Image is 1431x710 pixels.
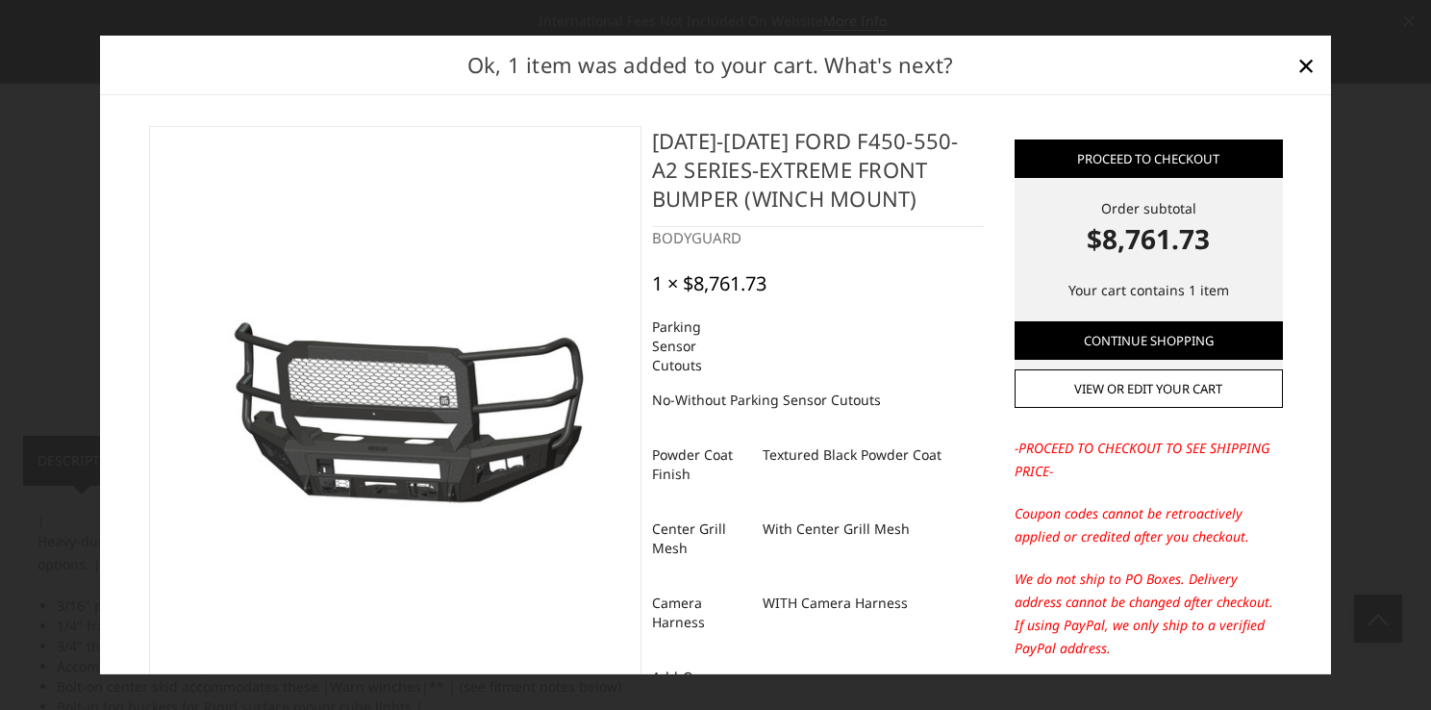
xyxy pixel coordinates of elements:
[1015,568,1283,660] p: We do not ship to PO Boxes. Delivery address cannot be changed after checkout. If using PayPal, w...
[652,512,748,566] dt: Center Grill Mesh
[1015,437,1283,483] p: -PROCEED TO CHECKOUT TO SEE SHIPPING PRICE-
[763,438,941,472] dd: Textured Black Powder Coat
[763,512,910,546] dd: With Center Grill Mesh
[763,586,908,621] dd: WITH Camera Harness
[1291,50,1321,81] a: Close
[652,383,881,418] dd: No-Without Parking Sensor Cutouts
[652,586,748,640] dt: Camera Harness
[652,438,748,492] dt: Powder Coat Finish
[1015,197,1283,258] div: Order subtotal
[1015,369,1283,408] a: View or edit your cart
[652,272,766,295] div: 1 × $8,761.73
[1015,217,1283,258] strong: $8,761.73
[1015,502,1283,548] p: Coupon codes cannot be retroactively applied or credited after you checkout.
[1015,139,1283,177] a: Proceed to checkout
[1015,278,1283,301] p: Your cart contains 1 item
[160,304,631,524] img: 2023-2025 Ford F450-550-A2 Series-Extreme Front Bumper (winch mount)
[1335,618,1431,710] iframe: Chat Widget
[652,310,748,383] dt: Parking Sensor Cutouts
[1015,320,1283,359] a: Continue Shopping
[652,226,984,248] div: BODYGUARD
[131,49,1291,81] h2: Ok, 1 item was added to your cart. What's next?
[652,125,984,226] h4: [DATE]-[DATE] Ford F450-550-A2 Series-Extreme Front Bumper (winch mount)
[1297,44,1315,86] span: ×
